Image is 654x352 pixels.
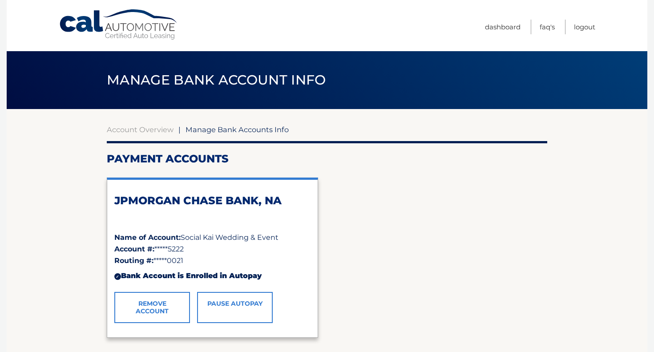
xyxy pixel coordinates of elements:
[114,273,121,280] div: ✓
[114,267,311,285] div: Bank Account is Enrolled in Autopay
[197,292,273,323] a: Pause AutoPay
[107,72,326,88] span: Manage Bank Account Info
[114,256,153,265] strong: Routing #:
[181,233,279,242] span: Social Kai Wedding & Event
[540,20,555,34] a: FAQ's
[107,152,547,166] h2: Payment Accounts
[178,125,181,134] span: |
[114,245,154,253] strong: Account #:
[114,292,190,323] a: Remove Account
[59,9,179,40] a: Cal Automotive
[107,125,174,134] a: Account Overview
[574,20,595,34] a: Logout
[186,125,289,134] span: Manage Bank Accounts Info
[485,20,521,34] a: Dashboard
[114,233,181,242] strong: Name of Account:
[114,194,311,207] h2: JPMORGAN CHASE BANK, NA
